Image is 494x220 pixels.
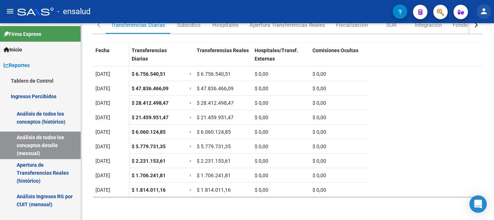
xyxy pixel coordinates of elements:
span: $ 1.814.011,16 [132,187,166,193]
span: $ 5.779.731,35 [197,144,231,149]
span: $ 6.756.540,51 [197,71,231,77]
datatable-header-cell: Transferencias Diarias [129,43,187,73]
span: - ensalud [57,4,90,20]
datatable-header-cell: Fecha [93,43,129,73]
mat-icon: person [480,7,488,16]
span: = [189,86,192,91]
span: $ 0,00 [312,86,326,91]
span: $ 47.836.466,09 [132,86,169,91]
div: Fiscalización [336,21,368,29]
div: Open Intercom Messenger [469,195,487,213]
span: $ 0,00 [312,115,326,120]
span: $ 1.706.241,81 [197,173,231,178]
span: $ 2.231.153,61 [132,158,166,164]
mat-icon: menu [6,7,14,16]
span: $ 0,00 [312,144,326,149]
span: Transferencias Diarias [132,47,167,62]
span: Firma Express [4,30,41,38]
span: [DATE] [95,187,110,193]
span: $ 0,00 [255,144,268,149]
span: [DATE] [95,71,110,77]
span: Transferencias Reales [197,47,249,53]
span: $ 0,00 [312,173,326,178]
datatable-header-cell: Transferencias Reales [194,43,252,73]
span: Fecha [95,47,110,53]
span: $ 6.756.540,51 [132,71,166,77]
span: Reportes [4,61,30,69]
div: Subsidios [177,21,201,29]
span: [DATE] [95,115,110,120]
div: Integración [415,21,442,29]
span: $ 0,00 [312,187,326,193]
div: Transferencias Diarias [111,21,165,29]
span: = [189,187,192,193]
span: $ 0,00 [312,71,326,77]
span: = [189,144,192,149]
span: $ 2.231.153,61 [197,158,231,164]
span: = [189,100,192,106]
span: = [189,158,192,164]
span: Hospitales/Transf. Externas [255,47,298,62]
span: $ 0,00 [255,187,268,193]
span: $ 0,00 [255,100,268,106]
span: $ 5.779.731,35 [132,144,166,149]
span: $ 28.412.498,47 [197,100,234,106]
span: [DATE] [95,173,110,178]
span: $ 1.814.011,16 [197,187,231,193]
span: $ 6.060.124,85 [197,129,231,135]
span: $ 0,00 [255,129,268,135]
span: $ 0,00 [255,158,268,164]
span: $ 28.412.498,47 [132,100,169,106]
span: $ 0,00 [255,86,268,91]
span: $ 47.836.466,09 [197,86,234,91]
span: Comisiones Ocultas [312,47,358,53]
datatable-header-cell: Comisiones Ocultas [310,43,367,73]
span: = [189,173,192,178]
span: $ 0,00 [255,115,268,120]
span: $ 6.060.124,85 [132,129,166,135]
span: $ 1.706.241,81 [132,173,166,178]
span: [DATE] [95,86,110,91]
span: [DATE] [95,158,110,164]
span: [DATE] [95,100,110,106]
span: $ 21.459.951,47 [132,115,169,120]
datatable-header-cell: Hospitales/Transf. Externas [252,43,310,73]
span: $ 0,00 [312,100,326,106]
span: $ 0,00 [255,71,268,77]
span: $ 21.459.951,47 [197,115,234,120]
span: $ 0,00 [255,173,268,178]
span: [DATE] [95,129,110,135]
div: Hospitales [212,21,239,29]
span: $ 0,00 [312,129,326,135]
span: = [189,71,192,77]
div: SUR [386,21,396,29]
span: $ 0,00 [312,158,326,164]
span: [DATE] [95,144,110,149]
span: = [189,115,192,120]
div: Apertura Transferencias Reales [250,21,325,29]
span: = [189,129,192,135]
span: Inicio [4,46,22,54]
